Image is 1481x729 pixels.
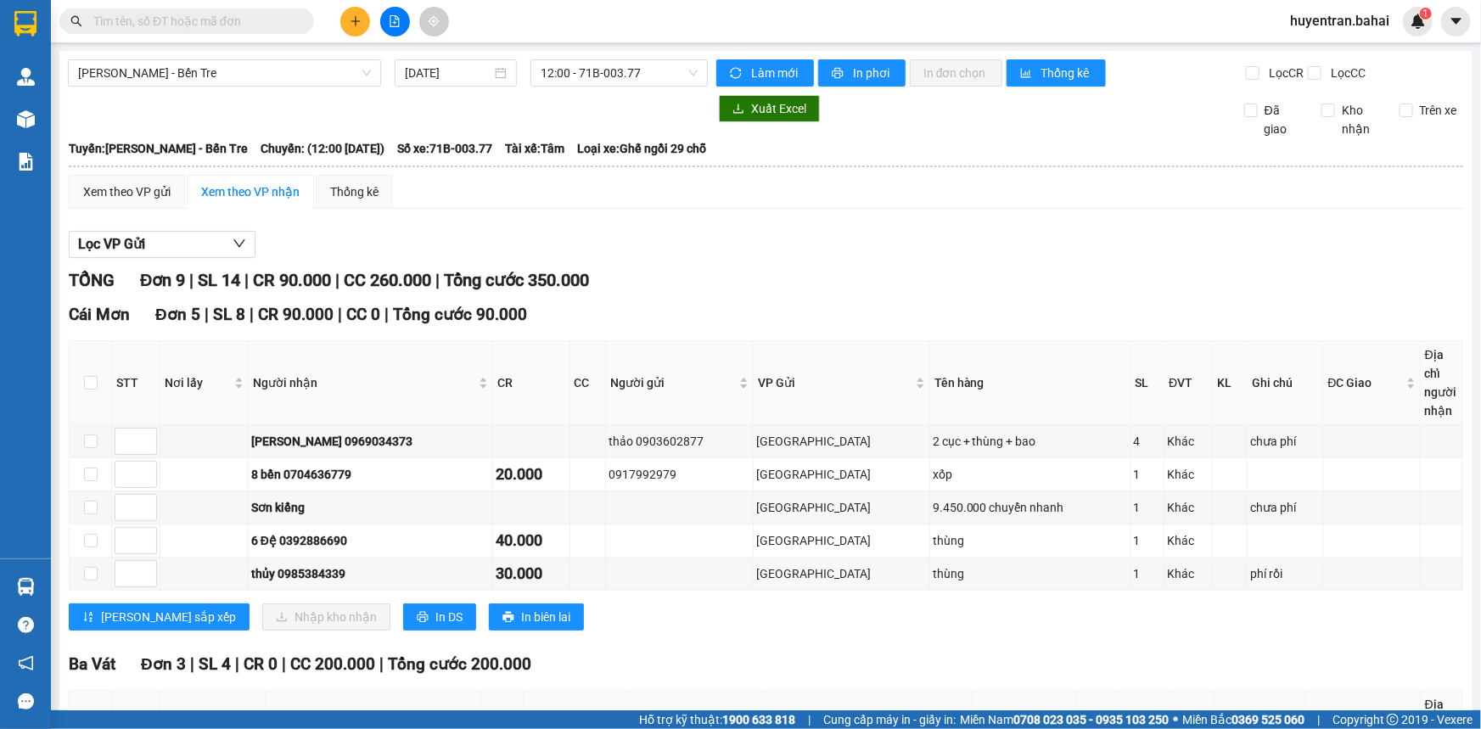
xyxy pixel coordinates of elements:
span: Loại xe: Ghế ngồi 29 chỗ [577,139,706,158]
span: Đơn 5 [155,305,200,324]
div: Xem theo VP nhận [201,182,300,201]
button: printerIn DS [403,603,476,631]
span: Xuất Excel [751,99,806,118]
button: Lọc VP Gửi [69,231,255,258]
span: VP Gửi [758,373,912,392]
button: In đơn chọn [910,59,1002,87]
span: copyright [1387,714,1399,726]
div: 9.450.000 chuyển nhanh [933,498,1128,517]
button: downloadNhập kho nhận [262,603,390,631]
span: 1 [1422,8,1428,20]
span: In phơi [853,64,892,82]
span: | [338,305,342,324]
button: downloadXuất Excel [719,95,820,122]
span: SL 14 [198,270,240,290]
div: xốp [933,465,1128,484]
span: SL 4 [199,654,231,674]
span: plus [350,15,362,27]
th: STT [112,341,160,425]
span: Người nhận [253,373,475,392]
span: Trên xe [1413,101,1464,120]
div: Sơn kiểng [251,498,490,517]
div: phí rồi [1250,564,1320,583]
img: warehouse-icon [17,110,35,128]
button: printerIn biên lai [489,603,584,631]
img: warehouse-icon [17,578,35,596]
div: 8 bền 0704636779 [251,465,490,484]
div: thảo 0903602877 [609,432,750,451]
span: Tổng cước 350.000 [444,270,589,290]
th: ĐVT [1164,341,1213,425]
img: icon-new-feature [1411,14,1426,29]
div: 20.000 [496,463,567,486]
span: | [282,654,286,674]
div: Khác [1167,498,1209,517]
span: Kho nhận [1335,101,1386,138]
div: Khác [1167,432,1209,451]
button: caret-down [1441,7,1471,36]
input: 11/10/2025 [405,64,491,82]
td: Sài Gòn [754,425,930,458]
span: Đơn 3 [141,654,186,674]
span: | [335,270,339,290]
span: | [190,654,194,674]
span: bar-chart [1020,67,1035,81]
span: | [1317,710,1320,729]
button: sort-ascending[PERSON_NAME] sắp xếp [69,603,250,631]
div: 1 [1134,531,1161,550]
div: thùng [933,531,1128,550]
span: notification [18,655,34,671]
span: Người gửi [610,373,736,392]
div: Khác [1167,465,1209,484]
td: Sài Gòn [754,458,930,491]
div: 40.000 [496,529,567,552]
span: | [808,710,811,729]
div: Thống kê [330,182,379,201]
span: Cung cấp máy in - giấy in: [823,710,956,729]
button: bar-chartThống kê [1007,59,1106,87]
span: Số xe: 71B-003.77 [397,139,492,158]
span: | [250,305,254,324]
span: down [233,237,246,250]
span: sort-ascending [82,611,94,625]
span: Lọc VP Gửi [78,233,145,255]
span: | [379,654,384,674]
th: CC [570,341,606,425]
span: Đã giao [1258,101,1309,138]
span: CC 200.000 [290,654,375,674]
span: printer [417,611,429,625]
div: [GEOGRAPHIC_DATA] [756,498,927,517]
span: Đơn 9 [140,270,185,290]
button: file-add [380,7,410,36]
td: Sài Gòn [754,524,930,558]
button: aim [419,7,449,36]
span: ⚪️ [1173,716,1178,723]
span: Cái Mơn [69,305,130,324]
span: | [205,305,209,324]
span: CC 0 [346,305,380,324]
span: Nơi lấy [165,373,231,392]
th: Tên hàng [930,341,1131,425]
th: Ghi chú [1248,341,1323,425]
span: Ba Vát [69,654,115,674]
span: Tài xế: Tâm [505,139,564,158]
span: Lọc CC [1324,64,1368,82]
div: 4 [1134,432,1161,451]
div: Khác [1167,531,1209,550]
span: CR 90.000 [258,305,334,324]
span: Lọc CR [1262,64,1306,82]
strong: 0708 023 035 - 0935 103 250 [1013,713,1169,726]
div: [GEOGRAPHIC_DATA] [756,465,927,484]
strong: 0369 525 060 [1231,713,1304,726]
sup: 1 [1420,8,1432,20]
span: 12:00 - 71B-003.77 [541,60,698,86]
img: warehouse-icon [17,68,35,86]
div: 0917992979 [609,465,750,484]
span: | [384,305,389,324]
span: printer [502,611,514,625]
span: caret-down [1449,14,1464,29]
span: | [244,270,249,290]
button: printerIn phơi [818,59,906,87]
span: Làm mới [751,64,800,82]
span: file-add [389,15,401,27]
